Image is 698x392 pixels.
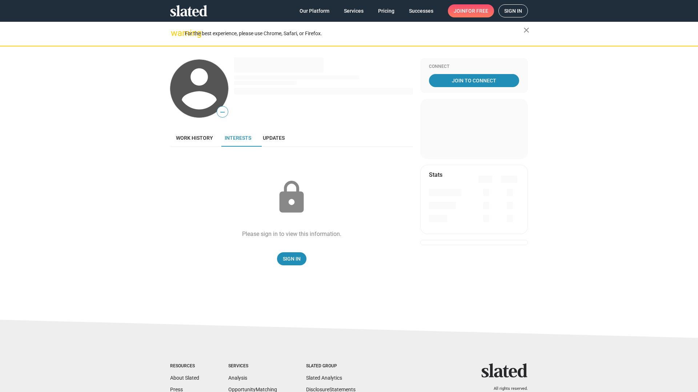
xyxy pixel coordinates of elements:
[430,74,518,87] span: Join To Connect
[429,64,519,70] div: Connect
[429,171,442,179] mat-card-title: Stats
[228,363,277,369] div: Services
[263,135,285,141] span: Updates
[522,26,531,34] mat-icon: close
[306,363,356,369] div: Slated Group
[498,4,528,17] a: Sign in
[283,252,301,265] span: Sign In
[257,129,290,147] a: Updates
[372,4,400,17] a: Pricing
[170,375,199,381] a: About Slated
[344,4,364,17] span: Services
[429,74,519,87] a: Join To Connect
[219,129,257,147] a: Interests
[465,4,488,17] span: for free
[378,4,394,17] span: Pricing
[225,135,251,141] span: Interests
[176,135,213,141] span: Work history
[409,4,433,17] span: Successes
[403,4,439,17] a: Successes
[228,375,247,381] a: Analysis
[170,129,219,147] a: Work history
[185,29,523,38] div: For the best experience, please use Chrome, Safari, or Firefox.
[338,4,369,17] a: Services
[448,4,494,17] a: Joinfor free
[277,252,306,265] a: Sign In
[217,107,228,117] span: —
[504,5,522,17] span: Sign in
[273,179,310,216] mat-icon: lock
[306,375,342,381] a: Slated Analytics
[294,4,335,17] a: Our Platform
[454,4,488,17] span: Join
[242,230,341,238] div: Please sign in to view this information.
[170,363,199,369] div: Resources
[171,29,180,37] mat-icon: warning
[300,4,329,17] span: Our Platform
